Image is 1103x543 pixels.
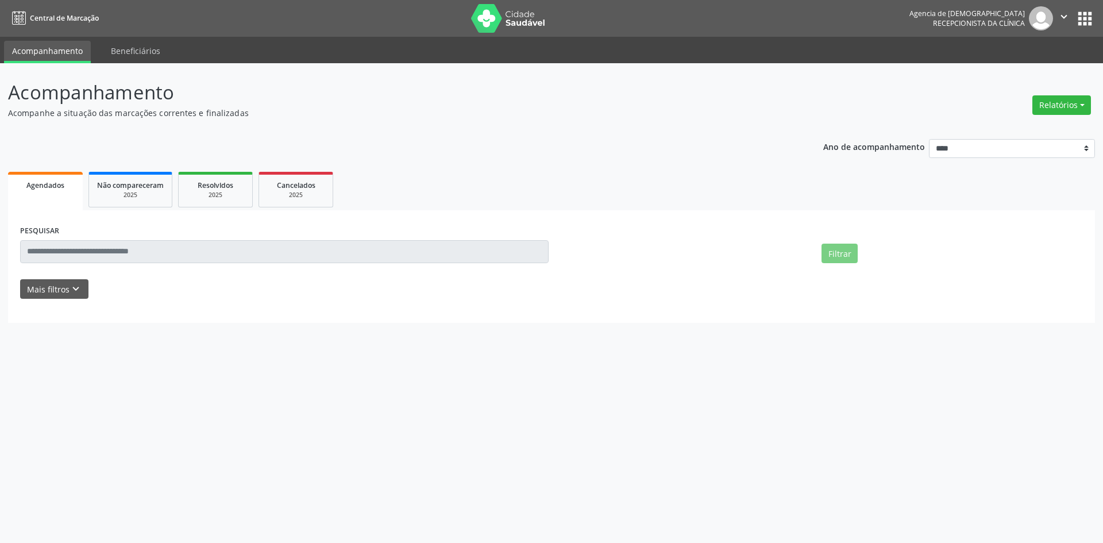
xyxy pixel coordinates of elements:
[1058,10,1070,23] i: 
[1075,9,1095,29] button: apps
[26,180,64,190] span: Agendados
[1029,6,1053,30] img: img
[103,41,168,61] a: Beneficiários
[20,222,59,240] label: PESQUISAR
[4,41,91,63] a: Acompanhamento
[1053,6,1075,30] button: 
[20,279,88,299] button: Mais filtroskeyboard_arrow_down
[909,9,1025,18] div: Agencia de [DEMOGRAPHIC_DATA]
[70,283,82,295] i: keyboard_arrow_down
[97,180,164,190] span: Não compareceram
[8,9,99,28] a: Central de Marcação
[933,18,1025,28] span: Recepcionista da clínica
[823,139,925,153] p: Ano de acompanhamento
[198,180,233,190] span: Resolvidos
[30,13,99,23] span: Central de Marcação
[822,244,858,263] button: Filtrar
[97,191,164,199] div: 2025
[8,78,769,107] p: Acompanhamento
[267,191,325,199] div: 2025
[8,107,769,119] p: Acompanhe a situação das marcações correntes e finalizadas
[187,191,244,199] div: 2025
[1032,95,1091,115] button: Relatórios
[277,180,315,190] span: Cancelados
